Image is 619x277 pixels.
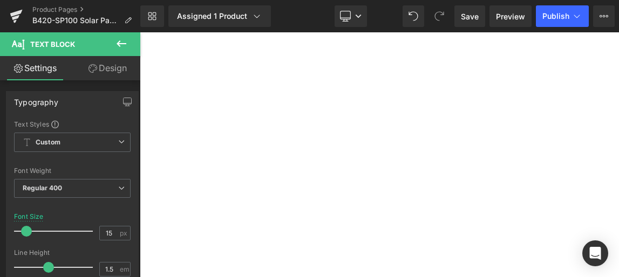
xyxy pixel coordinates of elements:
[120,230,129,237] span: px
[140,5,164,27] a: New Library
[582,240,608,266] div: Open Intercom Messenger
[32,16,120,25] span: B420-SP100 Solar Panel(24V)
[542,12,569,20] span: Publish
[14,213,44,220] div: Font Size
[428,5,450,27] button: Redo
[14,92,58,107] div: Typography
[32,5,140,14] a: Product Pages
[14,249,131,257] div: Line Height
[496,11,525,22] span: Preview
[593,5,615,27] button: More
[14,120,131,128] div: Text Styles
[23,184,63,192] b: Regular 400
[536,5,589,27] button: Publish
[120,266,129,273] span: em
[489,5,532,27] a: Preview
[36,138,60,147] b: Custom
[72,56,142,80] a: Design
[403,5,424,27] button: Undo
[177,11,262,22] div: Assigned 1 Product
[30,40,75,49] span: Text Block
[14,167,131,175] div: Font Weight
[461,11,479,22] span: Save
